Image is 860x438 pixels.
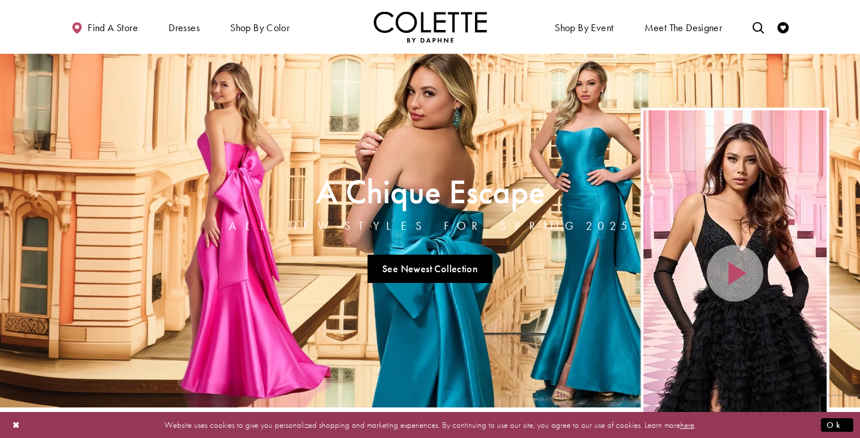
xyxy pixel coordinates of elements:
[7,415,26,435] button: Close Dialog
[226,250,635,287] ul: Slider Links
[680,419,694,430] a: here
[81,417,779,432] p: Website uses cookies to give you personalized shopping and marketing experiences. By continuing t...
[368,255,493,283] a: See Newest Collection A Chique Escape All New Styles For Spring 2025
[821,418,853,432] button: Submit Dialog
